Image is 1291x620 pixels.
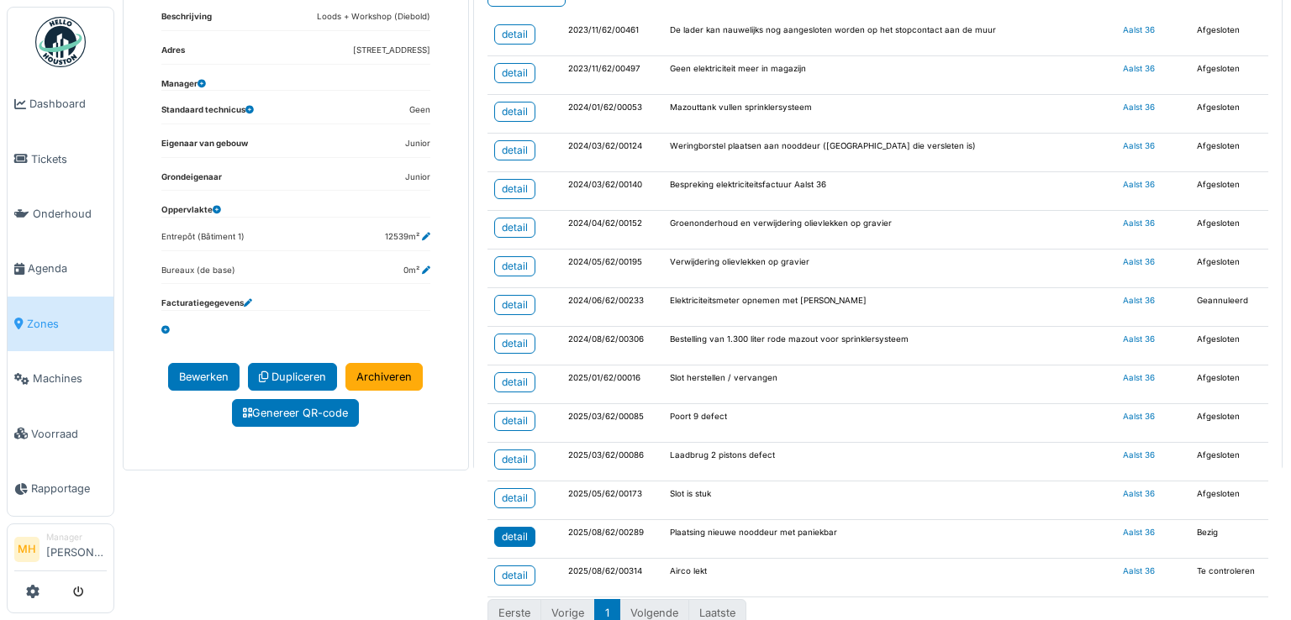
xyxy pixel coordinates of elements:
[561,18,662,56] td: 2023/11/62/00461
[14,537,40,562] li: MH
[1190,559,1268,597] td: Te controleren
[31,426,107,442] span: Voorraad
[561,56,662,95] td: 2023/11/62/00497
[161,138,248,157] dt: Eigenaar van gebouw
[1123,64,1155,73] a: Aalst 36
[1123,102,1155,112] a: Aalst 36
[561,134,662,172] td: 2024/03/62/00124
[663,18,1116,56] td: De lader kan nauwelijks nog aangesloten worden op het stopcontact aan de muur
[1123,180,1155,189] a: Aalst 36
[1123,218,1155,228] a: Aalst 36
[232,399,359,427] a: Genereer QR-code
[663,250,1116,288] td: Verwijdering olievlekken op gravier
[168,363,240,391] a: Bewerken
[1190,250,1268,288] td: Afgesloten
[561,365,662,404] td: 2025/01/62/00016
[8,131,113,186] a: Tickets
[561,404,662,443] td: 2025/03/62/00085
[1190,288,1268,327] td: Geannuleerd
[494,334,535,354] a: detail
[8,241,113,296] a: Agenda
[663,211,1116,250] td: Groenonderhoud en verwijdering olievlekken op gravier
[33,206,107,222] span: Onderhoud
[494,179,535,199] a: detail
[1190,520,1268,559] td: Bezig
[502,568,528,583] div: detail
[1123,257,1155,266] a: Aalst 36
[8,406,113,460] a: Voorraad
[35,17,86,67] img: Badge_color-CXgf-gQk.svg
[161,297,252,310] dt: Facturatiegegevens
[14,531,107,571] a: MH Manager[PERSON_NAME]
[494,449,535,470] a: detail
[494,411,535,431] a: detail
[1190,95,1268,134] td: Afgesloten
[161,171,222,191] dt: Grondeigenaar
[1190,18,1268,56] td: Afgesloten
[502,413,528,428] div: detail
[663,56,1116,95] td: Geen elektriciteit meer in magazijn
[502,297,528,313] div: detail
[494,218,535,238] a: detail
[561,172,662,211] td: 2024/03/62/00140
[502,66,528,81] div: detail
[502,27,528,42] div: detail
[561,559,662,597] td: 2025/08/62/00314
[663,134,1116,172] td: Weringborstel plaatsen aan nooddeur ([GEOGRAPHIC_DATA] die versleten is)
[502,220,528,235] div: detail
[663,404,1116,443] td: Poort 9 defect
[1123,528,1155,537] a: Aalst 36
[29,96,107,112] span: Dashboard
[8,187,113,241] a: Onderhoud
[28,260,107,276] span: Agenda
[494,295,535,315] a: detail
[502,336,528,351] div: detail
[502,181,528,197] div: detail
[561,288,662,327] td: 2024/06/62/00233
[494,256,535,276] a: detail
[31,151,107,167] span: Tickets
[161,204,221,217] dt: Oppervlakte
[1190,404,1268,443] td: Afgesloten
[663,288,1116,327] td: Elektriciteitsmeter opnemen met [PERSON_NAME]
[494,63,535,83] a: detail
[161,45,185,64] dt: Adres
[1190,327,1268,365] td: Afgesloten
[494,372,535,392] a: detail
[1190,365,1268,404] td: Afgesloten
[561,250,662,288] td: 2024/05/62/00195
[1123,373,1155,382] a: Aalst 36
[502,452,528,467] div: detail
[1190,481,1268,520] td: Afgesloten
[561,443,662,481] td: 2025/03/62/00086
[405,171,430,184] dd: Junior
[317,11,430,24] dd: Loods + Workshop (Diebold)
[1190,172,1268,211] td: Afgesloten
[1123,25,1155,34] a: Aalst 36
[502,143,528,158] div: detail
[494,488,535,508] a: detail
[561,327,662,365] td: 2024/08/62/00306
[31,481,107,497] span: Rapportage
[1190,443,1268,481] td: Afgesloten
[663,365,1116,404] td: Slot herstellen / vervangen
[403,265,430,277] dd: 0m²
[663,95,1116,134] td: Mazouttank vullen sprinklersysteem
[385,231,430,244] dd: 12539m²
[33,370,107,386] span: Machines
[494,527,535,547] a: detail
[663,443,1116,481] td: Laadbrug 2 pistons defect
[161,11,212,30] dt: Beschrijving
[161,78,206,91] dt: Manager
[663,172,1116,211] td: Bespreking elektriciteitsfactuur Aalst 36
[1123,334,1155,344] a: Aalst 36
[561,211,662,250] td: 2024/04/62/00152
[8,76,113,131] a: Dashboard
[663,481,1116,520] td: Slot is stuk
[46,531,107,567] li: [PERSON_NAME]
[1123,450,1155,460] a: Aalst 36
[161,265,235,277] dd: Bureaux (de base)
[494,140,535,160] a: detail
[409,104,430,117] dd: Geen
[1190,134,1268,172] td: Afgesloten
